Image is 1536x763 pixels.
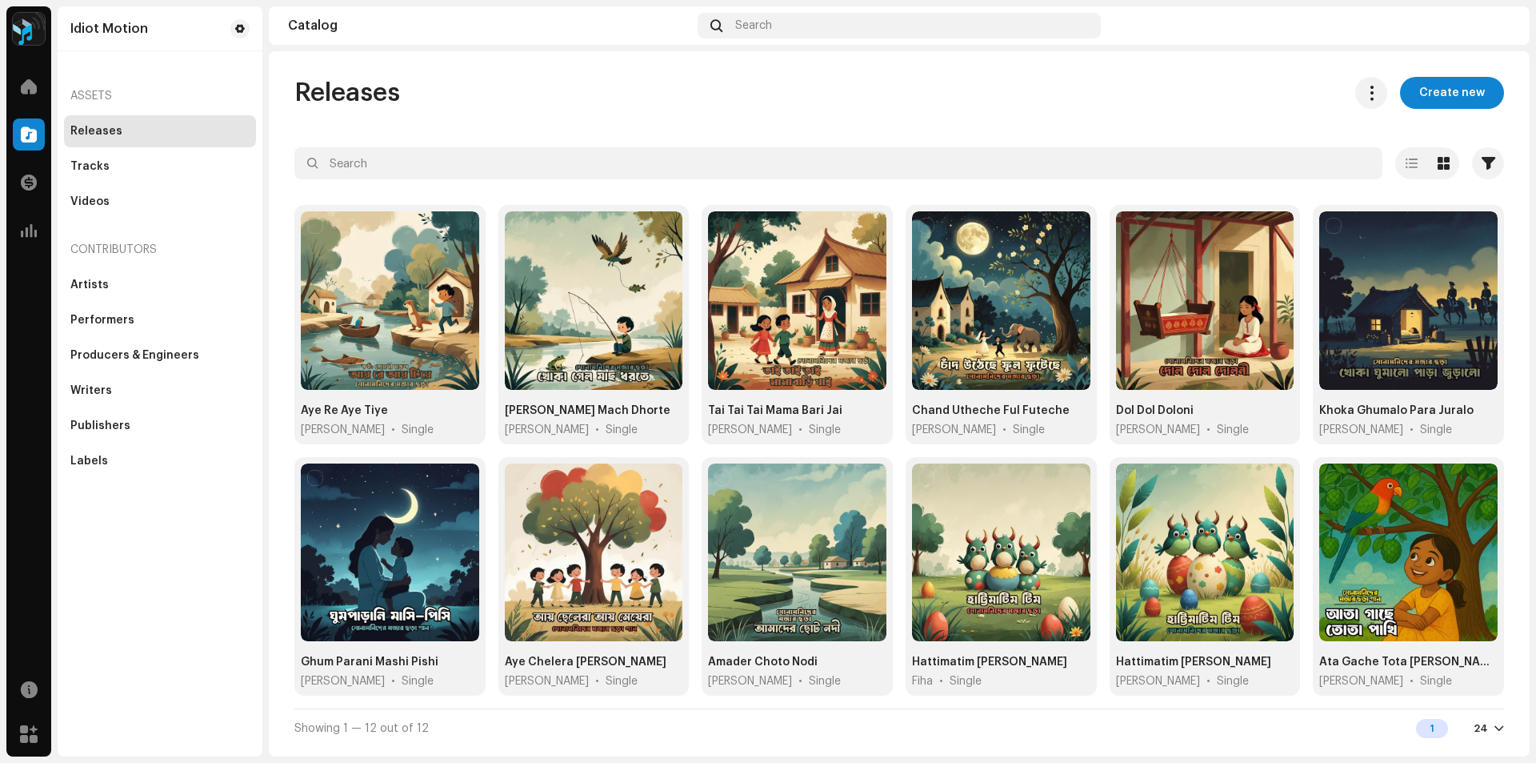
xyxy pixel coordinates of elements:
span: • [798,673,802,689]
div: Hattimatim Tim [912,654,1067,670]
div: Labels [70,455,108,468]
span: Sreyoshi Mondal [1319,422,1403,438]
div: Single [606,422,638,438]
re-a-nav-header: Assets [64,77,256,115]
re-m-nav-item: Performers [64,304,256,336]
div: Single [809,673,841,689]
input: Search [294,147,1382,179]
span: • [1206,673,1210,689]
re-m-nav-item: Releases [64,115,256,147]
div: Writers [70,384,112,397]
span: • [595,673,599,689]
div: Producers & Engineers [70,349,199,362]
div: Single [1217,422,1249,438]
div: Aye Chelera Aye Meyera [505,654,666,670]
div: Releases [70,125,122,138]
div: Tracks [70,160,110,173]
span: Create new [1419,77,1485,109]
span: Sreyoshi Mondal [1116,673,1200,689]
div: Ghum Parani Mashi Pishi [301,654,438,670]
re-m-nav-item: Writers [64,375,256,407]
div: Chand Utheche Ful Futeche [912,403,1070,419]
div: Aye Re Aye Tiye [301,403,388,419]
span: Sreyoshi Mondal [1116,422,1200,438]
img: 21f7dd7f-f4d7-43e1-81f8-5abcee23845f [1485,13,1510,38]
div: Catalog [288,19,691,32]
div: Performers [70,314,134,327]
div: 1 [1416,719,1448,738]
span: Sreyoshi Mondal [505,422,589,438]
span: Sreyoshi Mondal [301,673,385,689]
span: • [1410,422,1414,438]
re-m-nav-item: Labels [64,445,256,477]
span: • [391,422,395,438]
span: Sreyoshi Mondal [708,422,792,438]
div: 24 [1474,722,1488,735]
div: Single [809,422,841,438]
span: Releases [294,77,400,109]
div: Tai Tai Tai Mama Bari Jai [708,403,842,419]
span: Fiha [912,673,933,689]
div: Hattimatim Tim [1116,654,1271,670]
span: • [595,422,599,438]
div: Single [950,673,982,689]
span: Sreyoshi Mondal [505,673,589,689]
div: Publishers [70,420,130,432]
div: Idiot Motion [70,22,148,35]
span: Sreyoshi Mondal [912,422,996,438]
span: • [1206,422,1210,438]
div: Single [402,673,434,689]
div: Amader Choto Nodi [708,654,818,670]
span: • [939,673,943,689]
div: Dol Dol Doloni [1116,403,1194,419]
span: Shreyasi Mondal [301,422,385,438]
div: Single [1420,422,1452,438]
button: Create new [1400,77,1504,109]
span: • [798,422,802,438]
div: Single [606,673,638,689]
div: Khoka Ghumalo Para Juralo [1319,403,1474,419]
re-m-nav-item: Videos [64,186,256,218]
div: Single [1217,673,1249,689]
div: Single [1013,422,1045,438]
re-m-nav-item: Producers & Engineers [64,339,256,371]
div: Single [1420,673,1452,689]
div: Ata Gache Tota Pakhi [1319,654,1498,670]
re-m-nav-item: Publishers [64,410,256,442]
re-a-nav-header: Contributors [64,231,256,269]
div: Khoka Gelo Mach Dhorte [505,403,670,419]
div: Single [402,422,434,438]
re-m-nav-item: Artists [64,269,256,301]
img: 2dae3d76-597f-44f3-9fef-6a12da6d2ece [13,13,45,45]
span: Sreyoshi Mondal [708,673,792,689]
div: Videos [70,195,110,208]
span: • [391,673,395,689]
span: Sreyoshi Mondal [1319,673,1403,689]
span: Search [735,19,772,32]
span: Showing 1 — 12 out of 12 [294,723,429,734]
re-m-nav-item: Tracks [64,151,256,183]
div: Artists [70,279,109,291]
span: • [1002,422,1006,438]
span: • [1410,673,1414,689]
